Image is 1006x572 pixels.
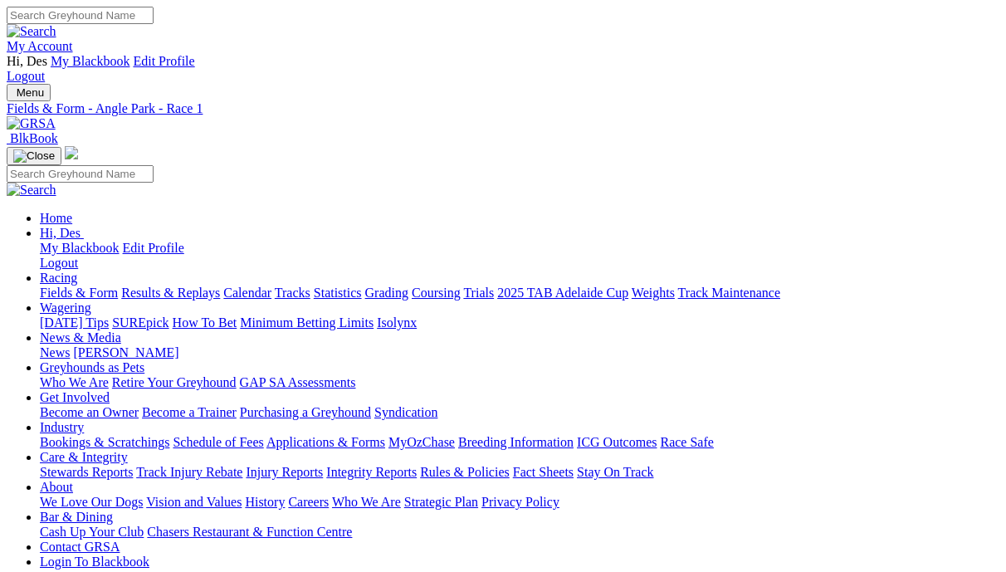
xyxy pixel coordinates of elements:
a: My Blackbook [40,241,120,255]
a: History [245,495,285,509]
a: Vision and Values [146,495,242,509]
a: Injury Reports [246,465,323,479]
div: Bar & Dining [40,525,999,540]
a: My Blackbook [51,54,130,68]
div: Care & Integrity [40,465,999,480]
a: Who We Are [40,375,109,389]
a: Logout [7,69,45,83]
div: Wagering [40,315,999,330]
a: Logout [40,256,78,270]
a: Results & Replays [121,286,220,300]
a: Isolynx [377,315,417,330]
div: My Account [7,54,999,84]
a: Privacy Policy [481,495,559,509]
a: Bookings & Scratchings [40,435,169,449]
a: BlkBook [7,131,58,145]
a: Cash Up Your Club [40,525,144,539]
div: Hi, Des [40,241,999,271]
a: Become a Trainer [142,405,237,419]
a: Grading [365,286,408,300]
a: Weights [632,286,675,300]
span: BlkBook [10,131,58,145]
a: [DATE] Tips [40,315,109,330]
a: Syndication [374,405,437,419]
a: Fact Sheets [513,465,574,479]
img: Search [7,183,56,198]
span: Hi, Des [40,226,81,240]
a: Calendar [223,286,271,300]
span: Menu [17,86,44,99]
input: Search [7,7,154,24]
img: GRSA [7,116,56,131]
a: Track Injury Rebate [136,465,242,479]
button: Toggle navigation [7,84,51,101]
img: Search [7,24,56,39]
a: ICG Outcomes [577,435,657,449]
a: Tracks [275,286,310,300]
a: About [40,480,73,494]
a: Purchasing a Greyhound [240,405,371,419]
a: Racing [40,271,77,285]
a: Schedule of Fees [173,435,263,449]
a: Statistics [314,286,362,300]
a: GAP SA Assessments [240,375,356,389]
img: logo-grsa-white.png [65,146,78,159]
a: Strategic Plan [404,495,478,509]
a: Applications & Forms [266,435,385,449]
a: SUREpick [112,315,168,330]
a: Stay On Track [577,465,653,479]
a: Greyhounds as Pets [40,360,144,374]
button: Toggle navigation [7,147,61,165]
a: Get Involved [40,390,110,404]
a: Breeding Information [458,435,574,449]
a: Login To Blackbook [40,555,149,569]
a: My Account [7,39,73,53]
a: MyOzChase [388,435,455,449]
a: Care & Integrity [40,450,128,464]
a: Minimum Betting Limits [240,315,374,330]
a: Retire Your Greyhound [112,375,237,389]
div: Greyhounds as Pets [40,375,999,390]
a: Careers [288,495,329,509]
a: Race Safe [660,435,713,449]
a: Become an Owner [40,405,139,419]
a: News & Media [40,330,121,345]
div: Industry [40,435,999,450]
div: Racing [40,286,999,301]
a: [PERSON_NAME] [73,345,178,359]
a: Track Maintenance [678,286,780,300]
a: Coursing [412,286,461,300]
a: Hi, Des [40,226,84,240]
a: Who We Are [332,495,401,509]
a: Fields & Form - Angle Park - Race 1 [7,101,999,116]
a: Edit Profile [133,54,194,68]
a: We Love Our Dogs [40,495,143,509]
a: Rules & Policies [420,465,510,479]
a: Edit Profile [123,241,184,255]
a: Industry [40,420,84,434]
a: News [40,345,70,359]
div: News & Media [40,345,999,360]
a: Integrity Reports [326,465,417,479]
a: How To Bet [173,315,237,330]
a: Trials [463,286,494,300]
div: Get Involved [40,405,999,420]
a: Fields & Form [40,286,118,300]
a: Wagering [40,301,91,315]
input: Search [7,165,154,183]
a: Bar & Dining [40,510,113,524]
div: About [40,495,999,510]
span: Hi, Des [7,54,47,68]
a: Stewards Reports [40,465,133,479]
a: Contact GRSA [40,540,120,554]
a: Home [40,211,72,225]
a: Chasers Restaurant & Function Centre [147,525,352,539]
img: Close [13,149,55,163]
a: 2025 TAB Adelaide Cup [497,286,628,300]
